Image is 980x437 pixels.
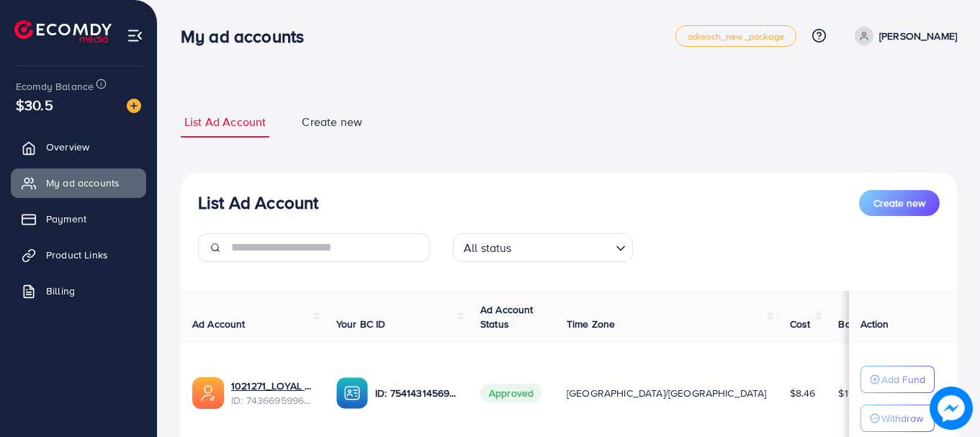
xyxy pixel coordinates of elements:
span: Product Links [46,248,108,262]
h3: My ad accounts [181,26,315,47]
span: adreach_new_package [688,32,784,41]
a: Overview [11,132,146,161]
p: ID: 7541431456900759569 [375,384,457,402]
a: [PERSON_NAME] [849,27,957,45]
span: Create new [873,196,925,210]
p: [PERSON_NAME] [879,27,957,45]
span: $8.46 [790,386,816,400]
span: $11.54 [838,386,866,400]
span: ID: 7436695996316614657 [231,393,313,407]
a: My ad accounts [11,168,146,197]
div: Search for option [453,233,633,262]
span: Overview [46,140,89,154]
input: Search for option [516,235,610,258]
span: Action [860,317,889,331]
span: Balance [838,317,876,331]
button: Add Fund [860,366,935,393]
span: Time Zone [567,317,615,331]
img: image [127,99,141,113]
p: Add Fund [881,371,925,388]
a: Payment [11,204,146,233]
div: <span class='underline'>1021271_LOYAL FIVE AD ACC_1731490730720</span></br>7436695996316614657 [231,379,313,408]
img: image [930,387,973,430]
span: List Ad Account [184,114,266,130]
span: Ad Account [192,317,246,331]
a: adreach_new_package [675,25,796,47]
span: Approved [480,384,542,402]
img: logo [14,20,112,42]
h3: List Ad Account [198,192,318,213]
span: All status [461,238,515,258]
span: [GEOGRAPHIC_DATA]/[GEOGRAPHIC_DATA] [567,386,767,400]
button: Create new [859,190,940,216]
span: Ecomdy Balance [16,79,94,94]
img: ic-ads-acc.e4c84228.svg [192,377,224,409]
span: My ad accounts [46,176,120,190]
span: Billing [46,284,75,298]
a: Product Links [11,240,146,269]
img: ic-ba-acc.ded83a64.svg [336,377,368,409]
span: $30.5 [16,94,53,115]
span: Cost [790,317,811,331]
span: Your BC ID [336,317,386,331]
a: Billing [11,276,146,305]
a: 1021271_LOYAL FIVE AD ACC_1731490730720 [231,379,313,393]
span: Ad Account Status [480,302,534,331]
p: Withdraw [881,410,923,427]
button: Withdraw [860,405,935,432]
span: Create new [302,114,362,130]
span: Payment [46,212,86,226]
img: menu [127,27,143,44]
